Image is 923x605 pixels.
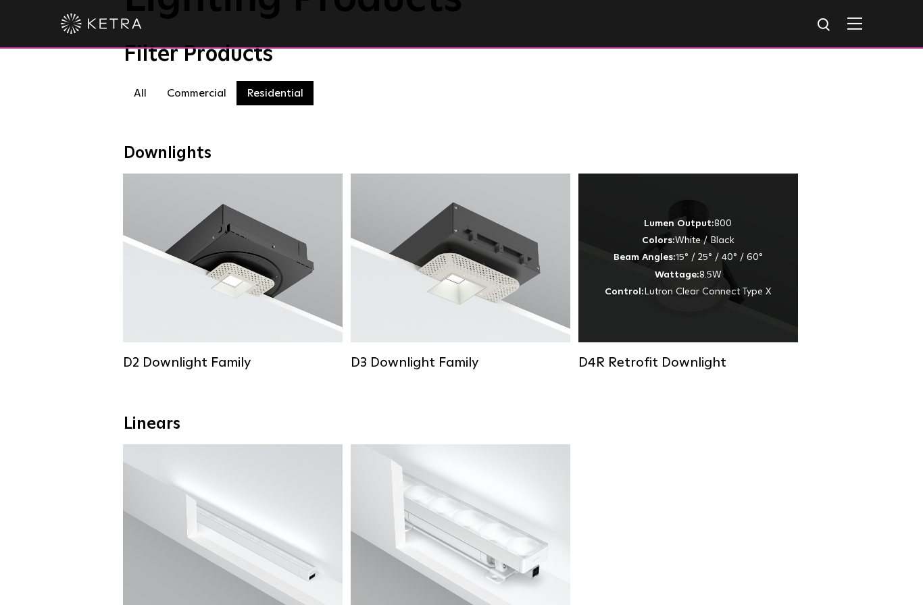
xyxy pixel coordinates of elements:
a: D3 Downlight Family Lumen Output:700 / 900 / 1100Colors:White / Black / Silver / Bronze / Paintab... [351,174,570,369]
div: Linears [124,415,799,434]
strong: Beam Angles: [614,253,676,262]
div: D2 Downlight Family [123,354,343,371]
img: Hamburger%20Nav.svg [847,17,862,30]
a: D4R Retrofit Downlight Lumen Output:800Colors:White / BlackBeam Angles:15° / 25° / 40° / 60°Watta... [578,174,798,369]
strong: Control: [605,287,644,296]
img: search icon [816,17,833,34]
label: Commercial [157,81,236,105]
div: 800 White / Black 15° / 25° / 40° / 60° 8.5W [605,215,771,300]
div: Filter Products [124,42,799,68]
img: ketra-logo-2019-white [61,14,142,34]
strong: Wattage: [655,270,699,280]
strong: Colors: [642,236,675,245]
div: D4R Retrofit Downlight [578,354,798,371]
div: Downlights [124,144,799,163]
span: Lutron Clear Connect Type X [644,287,771,296]
strong: Lumen Output: [644,219,714,228]
div: D3 Downlight Family [351,354,570,371]
label: Residential [236,81,314,105]
label: All [124,81,157,105]
a: D2 Downlight Family Lumen Output:1200Colors:White / Black / Gloss Black / Silver / Bronze / Silve... [123,174,343,369]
